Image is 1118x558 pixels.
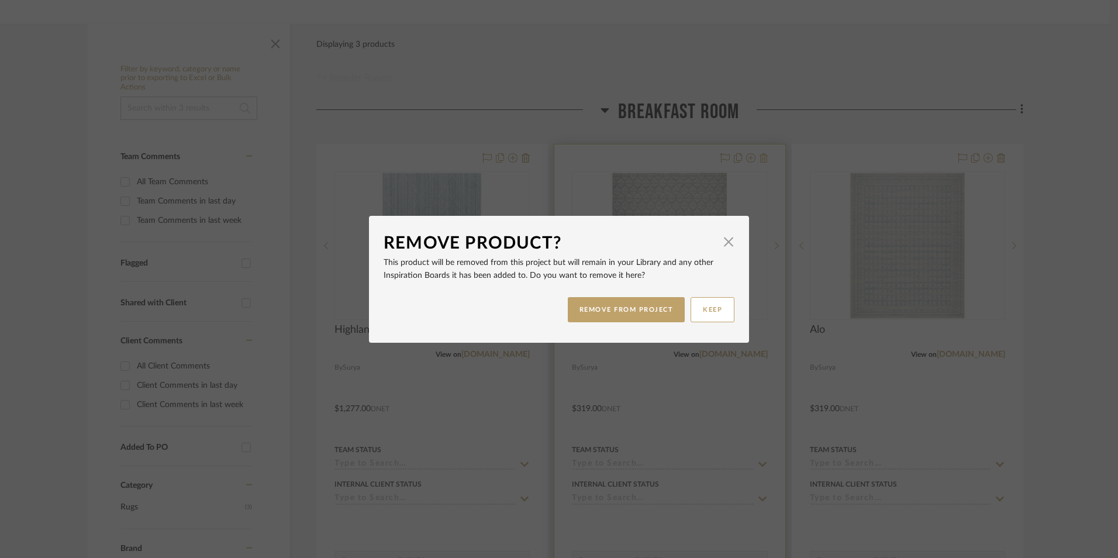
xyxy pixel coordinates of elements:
[384,230,734,256] dialog-header: Remove Product?
[717,230,740,254] button: Close
[384,230,717,256] div: Remove Product?
[384,256,734,282] p: This product will be removed from this project but will remain in your Library and any other Insp...
[568,297,685,322] button: REMOVE FROM PROJECT
[691,297,734,322] button: KEEP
